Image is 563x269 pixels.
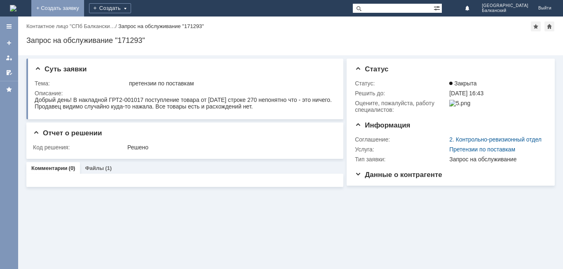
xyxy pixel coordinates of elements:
[449,136,542,143] a: 2. Контрольно-ревизионный отдел
[2,36,16,50] a: Создать заявку
[105,165,112,171] div: (1)
[434,4,442,12] span: Расширенный поиск
[26,23,115,29] a: Контактное лицо "СПб Балкански…
[355,146,448,153] div: Услуга:
[449,90,483,97] span: [DATE] 16:43
[35,65,87,73] span: Суть заявки
[355,136,448,143] div: Соглашение:
[33,129,102,137] span: Отчет о решении
[89,3,131,13] div: Создать
[355,171,442,179] span: Данные о контрагенте
[31,165,68,171] a: Комментарии
[531,21,541,31] div: Добавить в избранное
[26,36,555,45] div: Запрос на обслуживание "171293"
[85,165,104,171] a: Файлы
[355,100,448,113] div: Oцените, пожалуйста, работу специалистов:
[449,146,515,153] a: Претензии по поставкам
[355,80,448,87] div: Статус:
[33,144,126,151] div: Код решения:
[482,8,528,13] span: Балканский
[449,80,476,87] span: Закрыта
[35,80,127,87] div: Тема:
[2,51,16,64] a: Мои заявки
[10,5,16,12] a: Перейти на домашнюю страницу
[449,100,470,106] img: 5.png
[544,21,554,31] div: Сделать домашней страницей
[355,121,410,129] span: Информация
[355,156,448,163] div: Тип заявки:
[118,23,204,29] div: Запрос на обслуживание "171293"
[2,66,16,79] a: Мои согласования
[482,3,528,8] span: [GEOGRAPHIC_DATA]
[10,5,16,12] img: logo
[69,165,75,171] div: (0)
[449,156,543,163] div: Запрос на обслуживание
[355,65,388,73] span: Статус
[127,144,332,151] div: Решено
[355,90,448,97] div: Решить до:
[35,90,334,97] div: Описание:
[129,80,332,87] div: претензии по поставкам
[26,23,118,29] div: /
